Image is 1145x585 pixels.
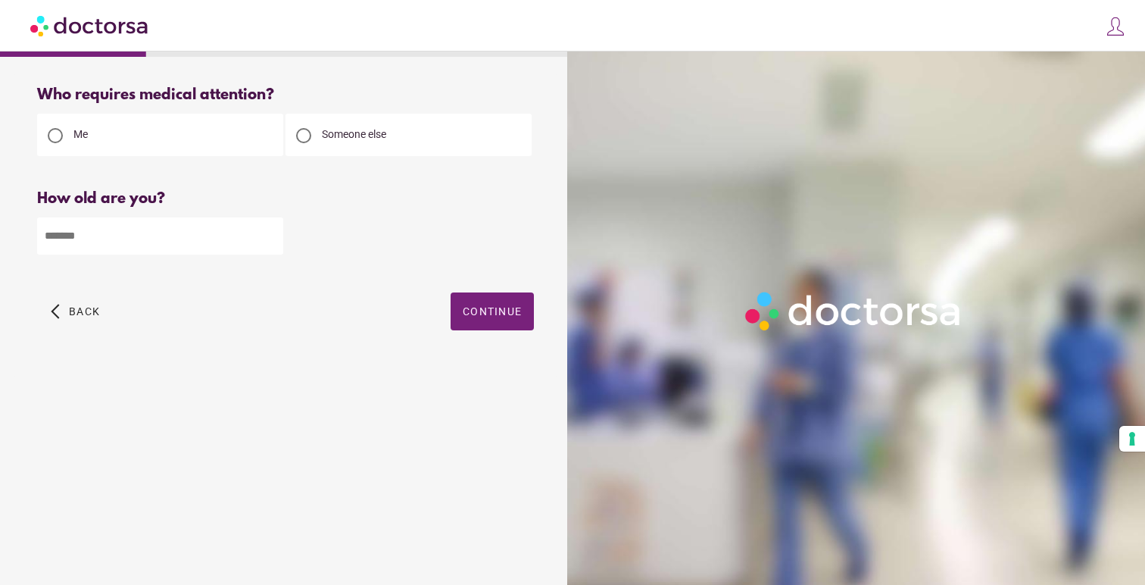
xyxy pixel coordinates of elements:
[37,190,534,208] div: How old are you?
[37,86,534,104] div: Who requires medical attention?
[463,305,522,318] span: Continue
[322,128,386,140] span: Someone else
[739,286,968,336] img: Logo-Doctorsa-trans-White-partial-flat.png
[1105,16,1126,37] img: icons8-customer-100.png
[1119,426,1145,452] button: Your consent preferences for tracking technologies
[73,128,88,140] span: Me
[451,292,534,330] button: Continue
[45,292,106,330] button: arrow_back_ios Back
[69,305,100,318] span: Back
[30,8,150,42] img: Doctorsa.com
